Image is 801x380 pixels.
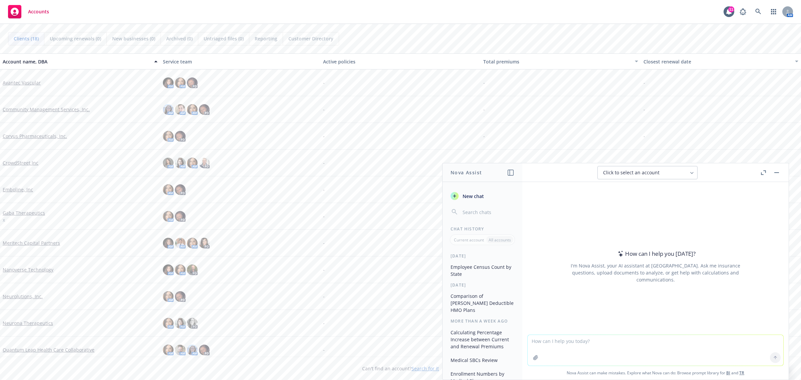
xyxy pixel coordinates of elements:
button: Service team [160,53,320,69]
div: More than a week ago [443,318,522,324]
span: - [643,106,645,113]
img: photo [163,291,174,302]
input: Search chats [461,207,514,217]
img: photo [199,238,210,248]
img: photo [187,158,198,168]
img: photo [187,264,198,275]
img: photo [175,131,186,142]
button: Click to select an account [597,166,698,179]
img: photo [175,211,186,222]
a: Avantec Vascular [3,79,41,86]
img: photo [187,345,198,355]
span: - [483,79,485,86]
a: Emboline, Inc [3,186,33,193]
a: Accounts [5,2,52,21]
div: Chat History [443,226,522,232]
img: photo [163,345,174,355]
button: Total premiums [481,53,641,69]
span: - [323,293,325,300]
a: Neurolutions, Inc. [3,293,43,300]
button: Closest renewal date [641,53,801,69]
img: photo [163,104,174,115]
span: - [483,159,485,166]
img: photo [163,264,174,275]
a: Neurona Therapeutics [3,320,53,327]
a: Search [752,5,765,18]
span: Reporting [255,35,277,42]
button: Comparison of [PERSON_NAME] Deductible HMO Plans [448,291,517,316]
a: Report a Bug [736,5,750,18]
span: Clients (18) [14,35,39,42]
span: - [643,133,645,140]
div: [DATE] [443,253,522,259]
span: Click to select an account [603,169,659,176]
span: - [323,239,325,246]
div: Service team [163,58,318,65]
img: photo [163,238,174,248]
img: photo [187,104,198,115]
span: - [323,159,325,166]
img: photo [163,158,174,168]
span: New businesses (0) [112,35,155,42]
img: photo [175,238,186,248]
div: I'm Nova Assist, your AI assistant at [GEOGRAPHIC_DATA]. Ask me insurance questions, upload docum... [562,262,749,283]
a: TR [739,370,744,376]
a: Search for it [412,365,439,372]
span: - [323,213,325,220]
span: - [643,159,645,166]
img: photo [199,104,210,115]
span: Nova Assist can make mistakes. Explore what Nova can do: Browse prompt library for and [525,366,786,380]
span: Archived (0) [166,35,193,42]
span: - [323,186,325,193]
span: - [323,133,325,140]
div: Total premiums [483,58,631,65]
img: photo [199,345,210,355]
span: - [483,106,485,113]
p: All accounts [489,237,511,243]
a: Switch app [767,5,780,18]
div: [DATE] [443,282,522,288]
a: Corvus Pharmaceuticals, Inc. [3,133,67,140]
a: CrowdStreet Inc [3,159,38,166]
img: photo [175,104,186,115]
a: Quantum Leap Health Care Collaborative [3,346,94,353]
div: 11 [728,6,734,12]
img: photo [163,131,174,142]
span: Can't find an account? [362,365,439,372]
a: Meritech Capital Partners [3,239,60,246]
img: photo [187,318,198,329]
span: - [323,266,325,273]
img: photo [175,77,186,88]
a: Nanoverse Technology [3,266,53,273]
img: photo [175,291,186,302]
button: Employee Census Count by State [448,261,517,279]
span: Upcoming renewals (0) [50,35,101,42]
span: Customer Directory [288,35,333,42]
span: New chat [461,193,484,200]
span: - [323,79,325,86]
img: photo [175,318,186,329]
button: Active policies [320,53,481,69]
button: Calculating Percentage Increase between Current and Renewal Premiums [448,327,517,352]
span: x [3,216,5,223]
img: photo [187,77,198,88]
span: - [323,346,325,353]
span: Untriaged files (0) [204,35,244,42]
img: photo [175,158,186,168]
img: photo [199,158,210,168]
a: Gaba Therapeutics [3,209,45,216]
p: Current account [454,237,484,243]
a: Community Management Services, Inc. [3,106,90,113]
span: - [483,133,485,140]
div: Account name, DBA [3,58,150,65]
a: BI [726,370,730,376]
img: photo [163,77,174,88]
h1: Nova Assist [451,169,482,176]
div: How can I help you [DATE]? [616,249,696,258]
button: New chat [448,190,517,202]
span: - [323,320,325,327]
img: photo [163,211,174,222]
img: photo [187,238,198,248]
div: Active policies [323,58,478,65]
img: photo [175,264,186,275]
